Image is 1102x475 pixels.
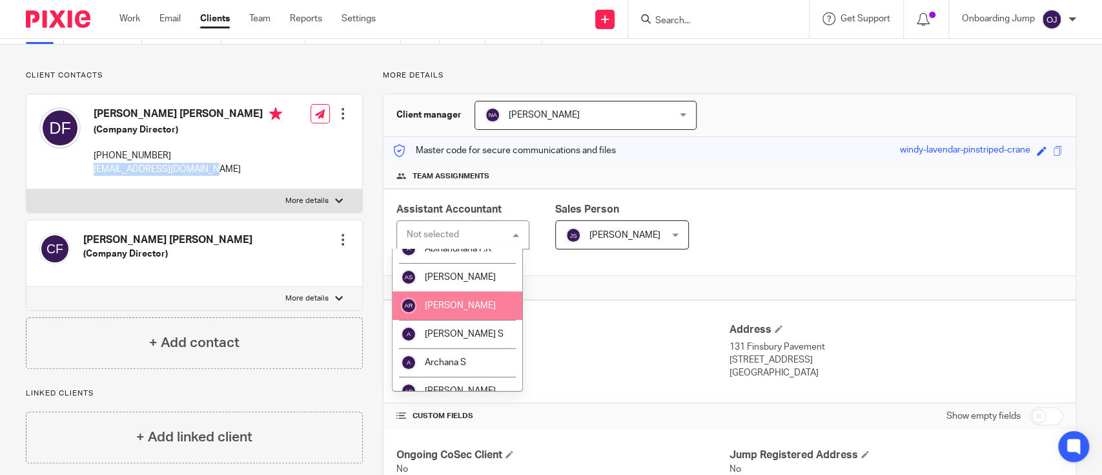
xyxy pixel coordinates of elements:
img: svg%3E [566,227,581,243]
p: Limited company [396,341,730,354]
p: 131 Finsbury Pavement [730,341,1063,354]
span: [PERSON_NAME] [425,273,496,282]
a: Settings [342,12,376,25]
img: svg%3E [485,107,500,123]
i: Primary [269,107,282,120]
p: [PHONE_NUMBER] [94,149,282,162]
p: [STREET_ADDRESS] [730,354,1063,366]
img: svg%3E [401,298,416,313]
p: [EMAIL_ADDRESS][DOMAIN_NAME] [94,163,282,176]
img: svg%3E [401,326,416,342]
p: More details [383,70,1076,81]
a: Email [159,12,181,25]
span: [PERSON_NAME] S [425,330,504,339]
span: [PERSON_NAME] [509,111,580,120]
input: Search [654,16,770,27]
span: No [396,465,408,474]
h4: Jump Registered Address [730,449,1063,462]
span: Assistant Accountant [396,204,502,215]
p: More details [285,196,329,206]
img: svg%3E [401,383,416,399]
span: [PERSON_NAME] [425,386,496,396]
img: svg%3E [1041,9,1062,30]
p: Linked clients [26,388,363,399]
span: Abinandhana P.K [425,244,491,253]
span: Team assignments [413,171,489,182]
img: svg%3E [401,355,416,370]
h4: Ongoing CoSec Client [396,449,730,462]
div: windy-lavendar-pinstriped-crane [900,143,1030,158]
p: Client contacts [26,70,363,81]
p: Master code for secure communications and files [393,144,616,157]
span: Sales Person [555,204,619,215]
h4: CUSTOM FIELDS [396,411,730,421]
a: Team [249,12,270,25]
span: [PERSON_NAME] [589,231,660,240]
img: svg%3E [39,107,81,149]
h4: + Add contact [149,333,240,353]
h4: + Add linked client [136,427,252,447]
img: Pixie [26,10,90,28]
img: svg%3E [401,269,416,285]
h4: [PERSON_NAME] [PERSON_NAME] [94,107,282,123]
h5: (Company Director) [94,123,282,136]
h4: Address [730,323,1063,337]
p: [GEOGRAPHIC_DATA] [730,366,1063,379]
h5: (Company Director) [83,248,252,260]
p: More details [285,293,329,304]
label: Show empty fields [946,410,1021,423]
a: Reports [290,12,322,25]
h4: [PERSON_NAME] [PERSON_NAME] [83,233,252,247]
a: Clients [200,12,230,25]
div: Not selected [407,230,459,239]
span: Get Support [841,14,890,23]
img: svg%3E [39,233,70,264]
span: No [730,465,741,474]
p: Onboarding Jump [962,12,1035,25]
h4: Client type [396,323,730,337]
img: svg%3E [401,241,416,257]
span: [PERSON_NAME] [425,301,496,310]
h3: Client manager [396,109,462,121]
span: Archana S [425,358,466,367]
a: Work [119,12,140,25]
